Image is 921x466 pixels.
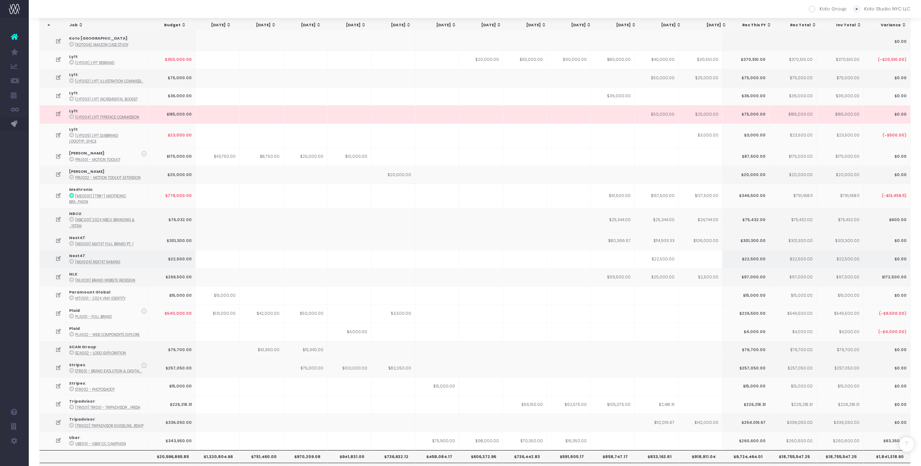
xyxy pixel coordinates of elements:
td: $75,000.00 [722,105,770,123]
td: $110,000.00 [503,51,547,69]
strong: NLX [69,272,77,277]
td: $257,050.00 [722,359,770,377]
td: $4,000.00 [722,323,770,341]
th: May 24: activate to sort column ascending [235,18,280,32]
td: $36,000.00 [722,87,770,105]
div: Job [69,22,141,28]
td: $0.00 [863,232,911,250]
strong: Tripadvisor [69,417,95,422]
td: $22,500.00 [770,250,817,268]
th: $591,805.17 [547,450,591,462]
td: $0.00 [863,147,911,165]
strong: Lyft [69,54,78,59]
td: $36,000.00 [770,87,817,105]
td: $142,000.00 [679,413,722,431]
td: $97,000.00 [770,268,817,286]
td: $0.00 [863,413,911,431]
th: Jul 24: activate to sort column ascending [325,18,370,32]
td: $127,500.00 [679,184,722,208]
td: $36,000.00 [149,87,196,105]
td: $301,300.00 [817,232,864,250]
td: $15,000.00 [149,377,196,395]
td: $20,000.00 [149,166,196,184]
td: $20,000.00 [371,166,415,184]
td: $336,050.00 [770,413,817,431]
td: : [65,432,149,450]
span: (-$9,500.00) [879,311,907,317]
td: $83,350.00 [863,432,911,450]
th: $751,460.00 [240,450,283,462]
span: (-$500.00) [883,133,907,138]
abbr: PLA002 - Web Components Explore [75,332,140,337]
abbr: [LYF001] Lyft Rebrand [75,61,114,65]
abbr: [LYF003] Lyft Incremental Budget [75,97,138,102]
span: (-$20,510.00) [878,57,907,63]
td: $3,000.00 [679,124,722,148]
td: $4,000.00 [770,323,817,341]
abbr: [KOT006] Amazon Case Study [75,42,128,47]
strong: Paramount Global [69,290,110,295]
th: $18,755,547.25 [817,450,864,462]
td: $15,000.00 [722,377,770,395]
td: $157,500.00 [635,184,679,208]
td: $185,000.00 [770,105,817,123]
div: [DATE] [287,22,321,28]
td: $15,340.00 [283,341,327,359]
td: $75,000.00 [770,69,817,87]
td: : [65,208,149,232]
td: : [65,69,149,87]
th: $736,632.12 [371,450,415,462]
td: : [65,232,149,250]
td: $254,016.67 [722,413,770,431]
div: [DATE] [197,22,231,28]
abbr: STR001 - Brand Evolution & Digital [75,369,142,373]
abbr: [NEX004] Next47 Naming [75,260,120,264]
th: Job: activate to sort column ascending [63,18,145,32]
td: $20,000.00 [817,166,864,184]
th: $736,442.83 [503,450,547,462]
div: [DATE] [647,22,681,28]
div: Budget [152,22,186,28]
td: : [65,124,149,148]
th: Variance: activate to sort column ascending [866,18,911,32]
td: $600.00 [863,208,911,232]
td: $75,432.00 [817,208,864,232]
td: : [65,32,149,50]
td: $15,000.00 [722,286,770,304]
strong: Plaid [69,308,80,313]
td: $76,700.00 [149,341,196,359]
td: $0.00 [863,377,911,395]
th: Nov 24: activate to sort column ascending [505,18,550,32]
td: $75,000.00 [149,69,196,87]
td: $25,344.00 [591,208,635,232]
strong: Next47 [69,253,85,259]
abbr: [NEX001] Next47 Full Brand Pt. 1 [75,242,133,246]
strong: Lyft [69,90,78,96]
td: $0.00 [863,87,911,105]
td: $25,344.00 [635,208,679,232]
td: $87,500.00 [722,147,770,165]
td: $0.00 [863,166,911,184]
td: $0.00 [863,359,911,377]
td: : [65,147,149,165]
strong: Stripes [69,381,85,386]
strong: [PERSON_NAME] [69,151,104,156]
td: $131,000.00 [196,305,240,323]
td: $301,300.00 [149,232,196,250]
td: $69,500.00 [591,268,635,286]
td: $260,600.00 [770,432,817,450]
th: Rec This FY: activate to sort column ascending [731,18,776,32]
td: $36,000.00 [817,87,864,105]
td: $370,510.00 [770,51,817,69]
strong: Lyft [69,72,78,77]
td: $0.00 [863,341,911,359]
abbr: PRU002 - Motion Toolkit Extension [75,175,141,180]
td: $75,000.00 [283,359,327,377]
td: $3,500.00 [371,305,415,323]
th: Apr 24: activate to sort column ascending [190,18,235,32]
td: $22,500.00 [722,250,770,268]
div: Inv Total [827,22,862,28]
td: $24,744.00 [679,208,722,232]
td: $370,510.00 [817,51,864,69]
td: $0.00 [863,69,911,87]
